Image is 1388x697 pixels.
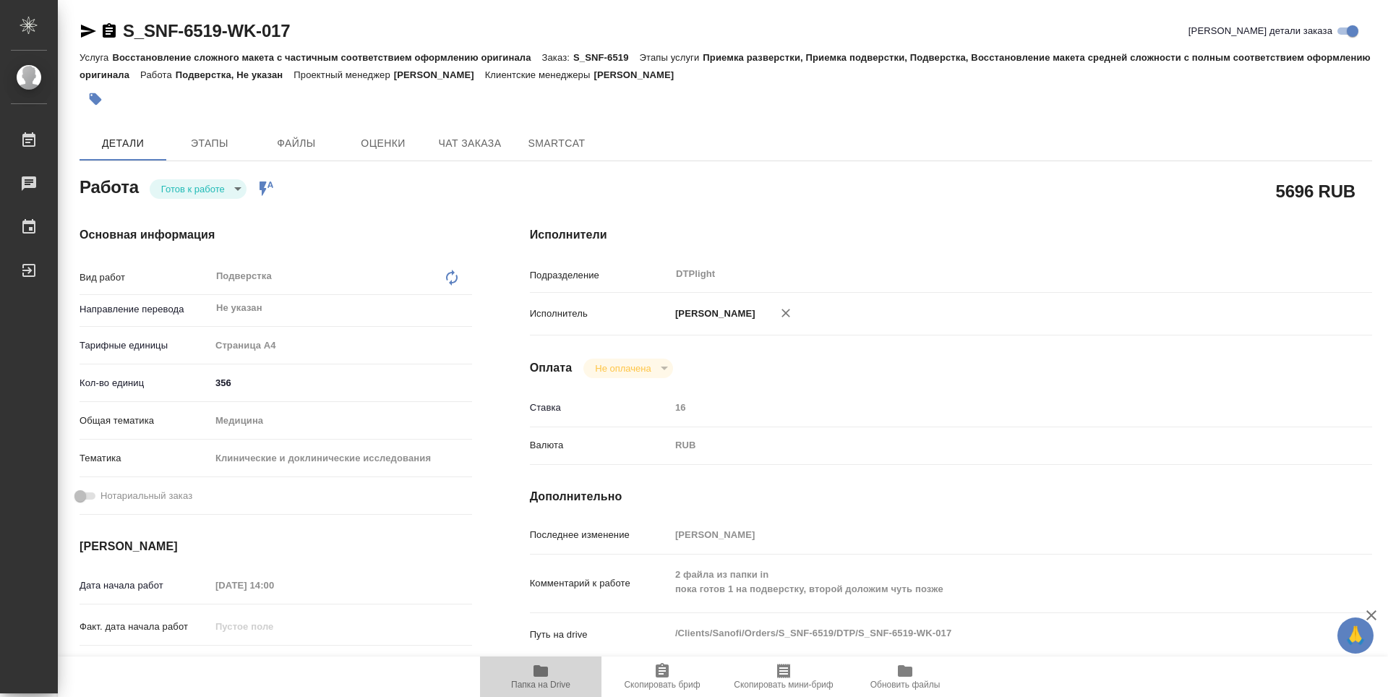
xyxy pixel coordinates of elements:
[394,69,485,80] p: [PERSON_NAME]
[294,69,393,80] p: Проектный менеджер
[175,134,244,153] span: Этапы
[210,409,472,433] div: Медицина
[542,52,573,63] p: Заказ:
[530,576,670,591] p: Комментарий к работе
[530,307,670,321] p: Исполнитель
[1276,179,1355,203] h2: 5696 RUB
[150,179,247,199] div: Готов к работе
[100,489,192,503] span: Нотариальный заказ
[80,376,210,390] p: Кол-во единиц
[530,628,670,642] p: Путь на drive
[176,69,294,80] p: Подверстка, Не указан
[530,438,670,453] p: Валюта
[80,414,210,428] p: Общая тематика
[210,654,337,675] input: Пустое поле
[530,488,1372,505] h4: Дополнительно
[210,446,472,471] div: Клинические и доклинические исследования
[123,21,290,40] a: S_SNF-6519-WK-017
[670,524,1302,545] input: Пустое поле
[670,563,1302,602] textarea: 2 файла из папки in пока готов 1 на подверстку, второй доложим чуть позже
[480,657,601,697] button: Папка на Drive
[1337,617,1374,654] button: 🙏
[530,359,573,377] h4: Оплата
[80,620,210,634] p: Факт. дата начала работ
[522,134,591,153] span: SmartCat
[734,680,833,690] span: Скопировать мини-бриф
[80,22,97,40] button: Скопировать ссылку для ЯМессенджера
[80,52,1371,80] p: Приемка разверстки, Приемка подверстки, Подверстка, Восстановление макета средней сложности с пол...
[530,401,670,415] p: Ставка
[100,22,118,40] button: Скопировать ссылку
[723,657,844,697] button: Скопировать мини-бриф
[80,173,139,199] h2: Работа
[140,69,176,80] p: Работа
[112,52,541,63] p: Восстановление сложного макета с частичным соответствием оформлению оригинала
[210,575,337,596] input: Пустое поле
[485,69,594,80] p: Клиентские менеджеры
[640,52,703,63] p: Этапы услуги
[844,657,966,697] button: Обновить файлы
[770,297,802,329] button: Удалить исполнителя
[573,52,640,63] p: S_SNF-6519
[88,134,158,153] span: Детали
[530,226,1372,244] h4: Исполнители
[601,657,723,697] button: Скопировать бриф
[210,616,337,637] input: Пустое поле
[624,680,700,690] span: Скопировать бриф
[511,680,570,690] span: Папка на Drive
[80,83,111,115] button: Добавить тэг
[80,578,210,593] p: Дата начала работ
[594,69,685,80] p: [PERSON_NAME]
[530,528,670,542] p: Последнее изменение
[80,226,472,244] h4: Основная информация
[210,372,472,393] input: ✎ Введи что-нибудь
[1343,620,1368,651] span: 🙏
[80,451,210,466] p: Тематика
[870,680,941,690] span: Обновить файлы
[80,302,210,317] p: Направление перевода
[262,134,331,153] span: Файлы
[670,397,1302,418] input: Пустое поле
[670,621,1302,646] textarea: /Clients/Sanofi/Orders/S_SNF-6519/DTP/S_SNF-6519-WK-017
[80,538,472,555] h4: [PERSON_NAME]
[210,333,472,358] div: Страница А4
[348,134,418,153] span: Оценки
[435,134,505,153] span: Чат заказа
[80,338,210,353] p: Тарифные единицы
[1188,24,1332,38] span: [PERSON_NAME] детали заказа
[530,268,670,283] p: Подразделение
[670,307,755,321] p: [PERSON_NAME]
[157,183,229,195] button: Готов к работе
[583,359,672,378] div: Готов к работе
[670,433,1302,458] div: RUB
[591,362,655,375] button: Не оплачена
[80,270,210,285] p: Вид работ
[80,52,112,63] p: Услуга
